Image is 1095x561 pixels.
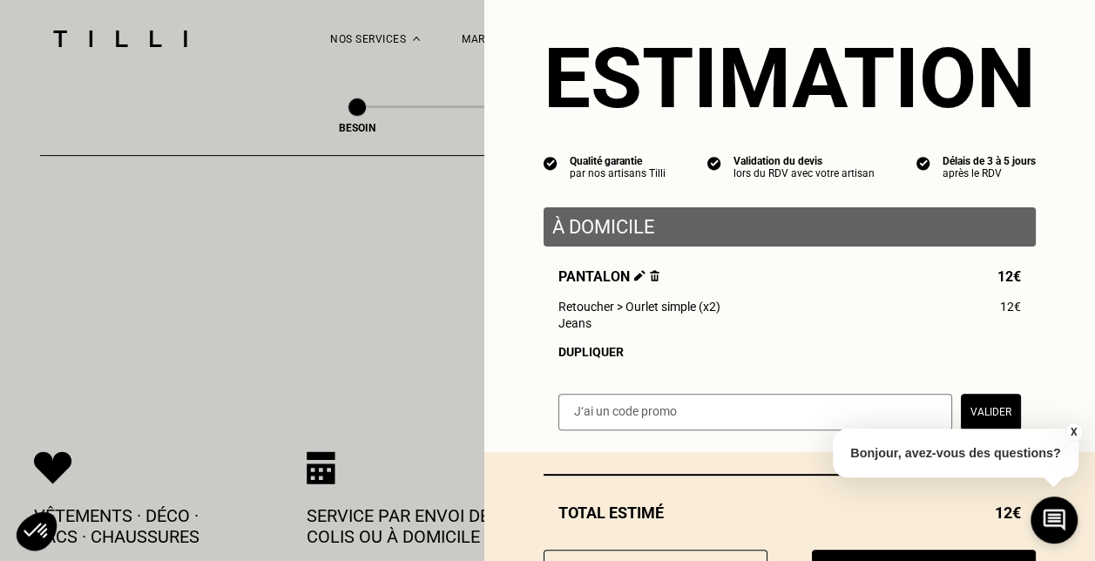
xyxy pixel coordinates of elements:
[961,394,1021,430] button: Valider
[570,155,666,167] div: Qualité garantie
[997,268,1021,285] span: 12€
[544,30,1036,127] section: Estimation
[733,155,875,167] div: Validation du devis
[1000,300,1021,314] span: 12€
[943,167,1036,179] div: après le RDV
[1065,422,1082,442] button: X
[833,429,1078,477] p: Bonjour, avez-vous des questions?
[558,345,1021,359] div: Dupliquer
[544,504,1036,522] div: Total estimé
[943,155,1036,167] div: Délais de 3 à 5 jours
[552,216,1027,238] p: À domicile
[916,155,930,171] img: icon list info
[995,504,1021,522] span: 12€
[544,155,558,171] img: icon list info
[558,268,659,285] span: Pantalon
[558,316,591,330] span: Jeans
[733,167,875,179] div: lors du RDV avec votre artisan
[558,300,720,314] span: Retoucher > Ourlet simple (x2)
[570,167,666,179] div: par nos artisans Tilli
[707,155,721,171] img: icon list info
[634,270,646,281] img: Éditer
[650,270,659,281] img: Supprimer
[558,394,952,430] input: J‘ai un code promo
